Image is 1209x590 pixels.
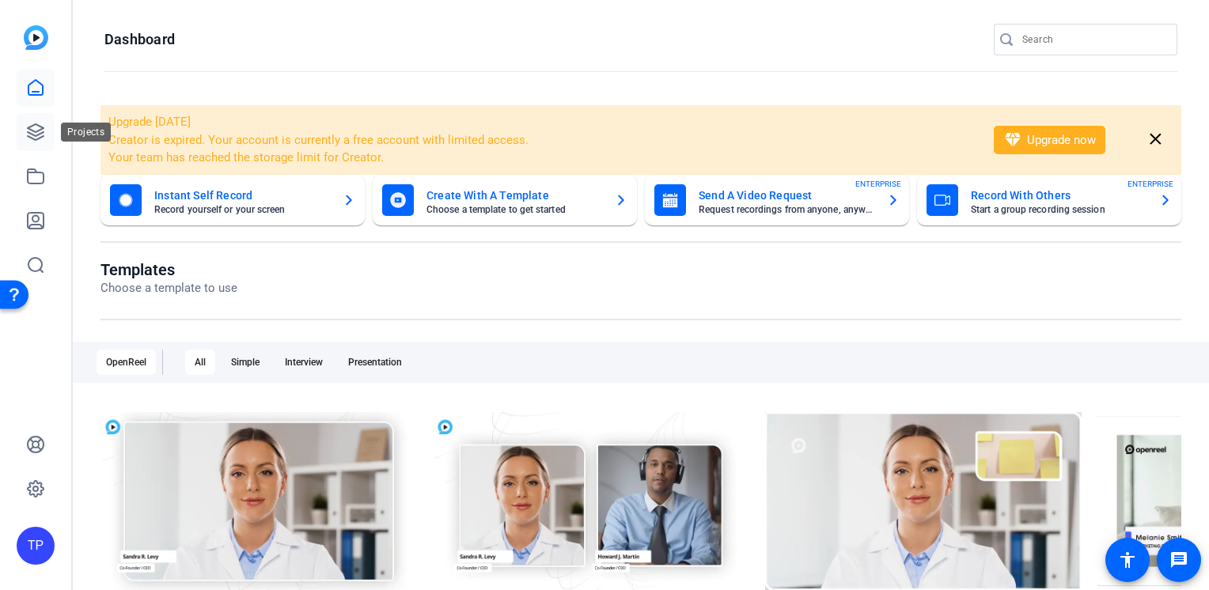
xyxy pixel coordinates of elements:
div: Projects [61,123,111,142]
div: All [185,350,215,375]
mat-card-subtitle: Request recordings from anyone, anywhere [699,205,874,214]
div: Interview [275,350,332,375]
input: Search [1022,30,1165,49]
li: Your team has reached the storage limit for Creator. [108,149,973,167]
button: Instant Self RecordRecord yourself or your screen [100,175,365,225]
mat-icon: diamond [1003,130,1022,149]
mat-card-title: Send A Video Request [699,186,874,205]
mat-card-subtitle: Record yourself or your screen [154,205,330,214]
mat-icon: close [1146,130,1165,149]
mat-icon: message [1169,550,1188,569]
button: Record With OthersStart a group recording sessionENTERPRISE [917,175,1181,225]
mat-card-subtitle: Start a group recording session [971,205,1146,214]
h1: Templates [100,260,237,279]
mat-card-subtitle: Choose a template to get started [426,205,602,214]
mat-card-title: Record With Others [971,186,1146,205]
li: Creator is expired. Your account is currently a free account with limited access. [108,131,973,149]
mat-card-title: Instant Self Record [154,186,330,205]
div: TP [17,527,55,565]
div: Presentation [339,350,411,375]
div: OpenReel [97,350,156,375]
mat-icon: accessibility [1118,550,1137,569]
span: ENTERPRISE [1128,178,1173,190]
div: Simple [222,350,269,375]
img: blue-gradient.svg [24,25,48,50]
button: Upgrade now [994,126,1105,154]
mat-card-title: Create With A Template [426,186,602,205]
button: Send A Video RequestRequest recordings from anyone, anywhereENTERPRISE [645,175,909,225]
button: Create With A TemplateChoose a template to get started [373,175,637,225]
span: ENTERPRISE [855,178,901,190]
h1: Dashboard [104,30,175,49]
span: Upgrade [DATE] [108,115,191,129]
p: Choose a template to use [100,279,237,297]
